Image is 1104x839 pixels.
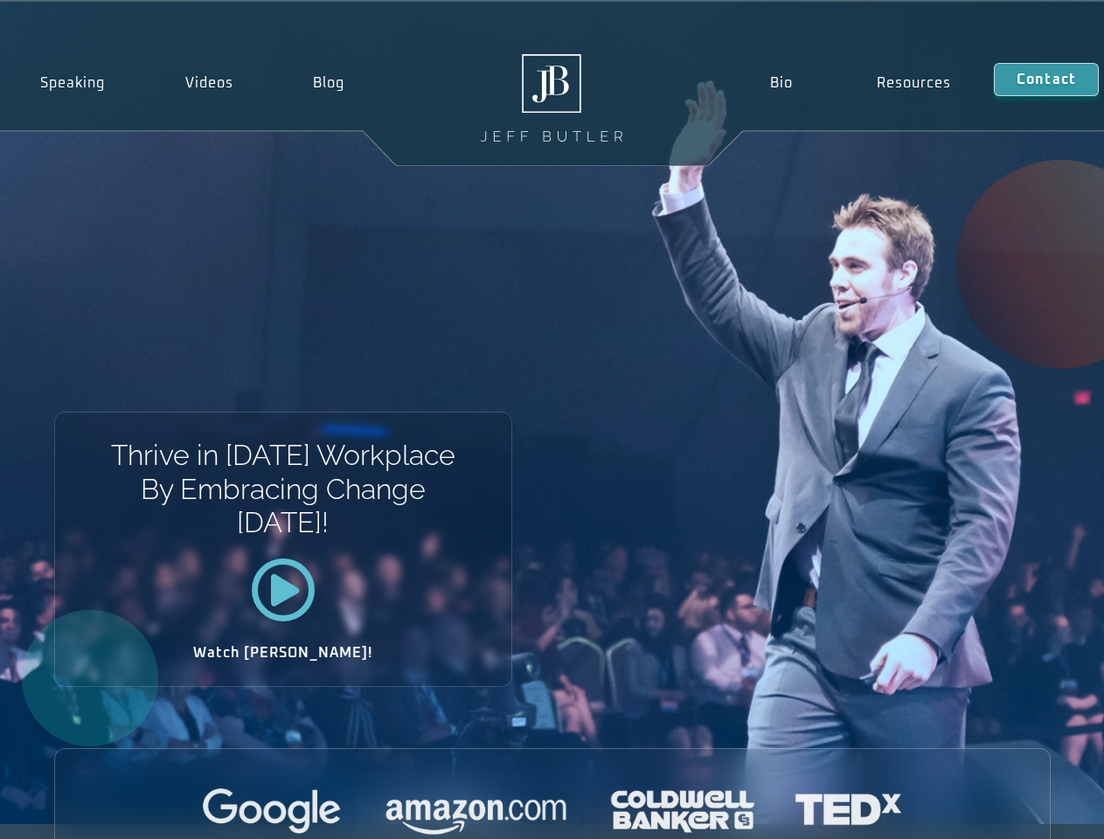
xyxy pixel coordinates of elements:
h1: Thrive in [DATE] Workplace By Embracing Change [DATE]! [109,439,456,539]
h2: Watch [PERSON_NAME]! [116,646,450,660]
a: Videos [145,63,274,103]
a: Contact [994,63,1099,96]
a: Resources [835,63,994,103]
a: Bio [727,63,835,103]
a: Blog [273,63,385,103]
nav: Menu [727,63,993,103]
span: Contact [1017,73,1076,87]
